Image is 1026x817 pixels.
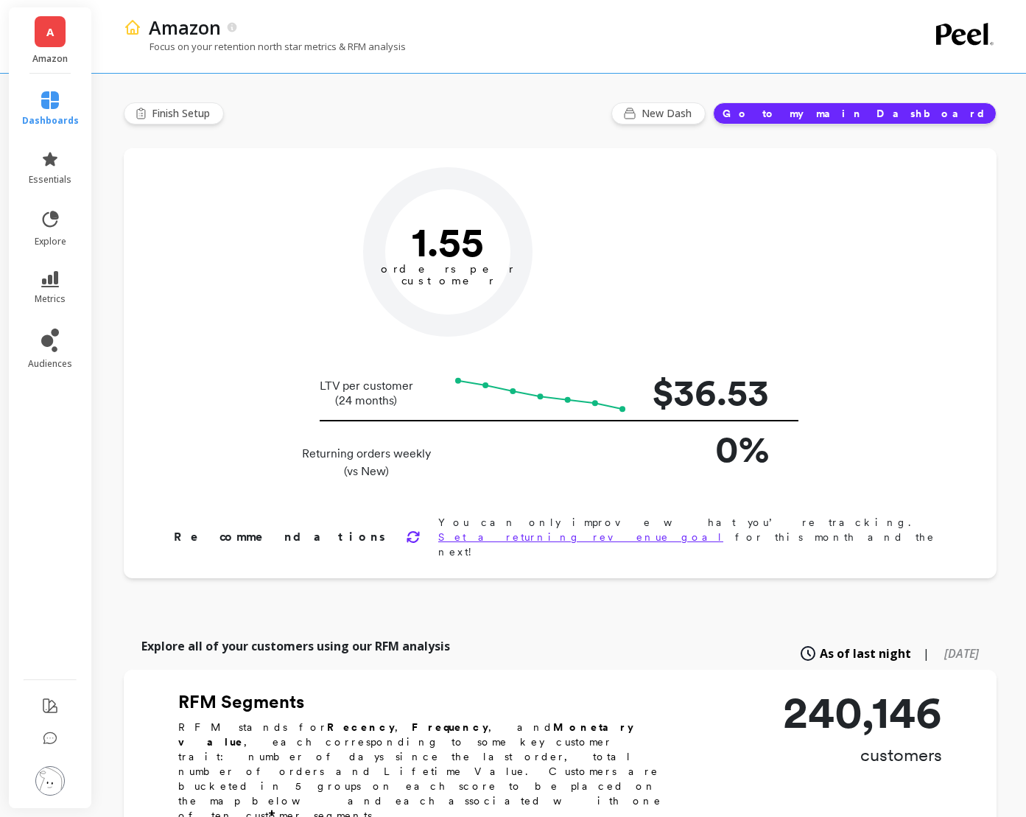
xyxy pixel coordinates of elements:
[611,102,706,125] button: New Dash
[29,174,71,186] span: essentials
[438,531,723,543] a: Set a returning revenue goal
[124,102,224,125] button: Finish Setup
[149,15,221,40] p: Amazon
[35,766,65,796] img: profile picture
[381,262,515,276] tspan: orders per
[152,106,214,121] span: Finish Setup
[298,445,435,480] p: Returning orders weekly (vs New)
[298,379,435,408] p: LTV per customer (24 months)
[820,645,911,662] span: As of last night
[35,293,66,305] span: metrics
[174,528,388,546] p: Recommendations
[412,217,484,266] text: 1.55
[22,115,79,127] span: dashboards
[642,106,696,121] span: New Dash
[651,421,769,477] p: 0%
[178,690,679,714] h2: RFM Segments
[401,274,495,287] tspan: customer
[944,645,979,662] span: [DATE]
[438,515,949,559] p: You can only improve what you’re tracking. for this month and the next!
[412,721,488,733] b: Frequency
[24,53,77,65] p: Amazon
[124,18,141,36] img: header icon
[124,40,406,53] p: Focus on your retention north star metrics & RFM analysis
[28,358,72,370] span: audiences
[651,365,769,420] p: $36.53
[141,637,450,655] p: Explore all of your customers using our RFM analysis
[783,690,942,734] p: 240,146
[713,102,997,125] button: Go to my main Dashboard
[923,645,930,662] span: |
[783,743,942,767] p: customers
[46,24,54,41] span: A
[327,721,395,733] b: Recency
[35,236,66,248] span: explore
